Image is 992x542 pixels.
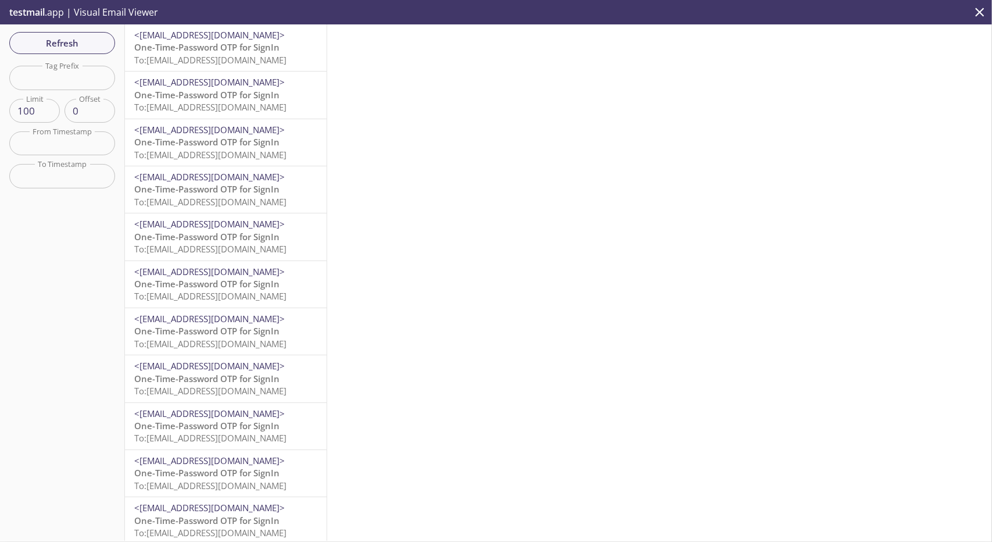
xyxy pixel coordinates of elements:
span: To: [EMAIL_ADDRESS][DOMAIN_NAME] [134,527,287,539]
span: <[EMAIL_ADDRESS][DOMAIN_NAME]> [134,455,285,466]
span: To: [EMAIL_ADDRESS][DOMAIN_NAME] [134,196,287,208]
span: <[EMAIL_ADDRESS][DOMAIN_NAME]> [134,408,285,419]
span: To: [EMAIL_ADDRESS][DOMAIN_NAME] [134,54,287,66]
span: One-Time-Password OTP for SignIn [134,325,280,337]
span: testmail [9,6,45,19]
span: One-Time-Password OTP for SignIn [134,420,280,432]
span: To: [EMAIL_ADDRESS][DOMAIN_NAME] [134,480,287,491]
div: <[EMAIL_ADDRESS][DOMAIN_NAME]>One-Time-Password OTP for SignInTo:[EMAIL_ADDRESS][DOMAIN_NAME] [125,261,327,308]
span: To: [EMAIL_ADDRESS][DOMAIN_NAME] [134,243,287,255]
div: <[EMAIL_ADDRESS][DOMAIN_NAME]>One-Time-Password OTP for SignInTo:[EMAIL_ADDRESS][DOMAIN_NAME] [125,450,327,497]
span: <[EMAIL_ADDRESS][DOMAIN_NAME]> [134,313,285,325]
span: One-Time-Password OTP for SignIn [134,41,280,53]
span: <[EMAIL_ADDRESS][DOMAIN_NAME]> [134,218,285,230]
div: <[EMAIL_ADDRESS][DOMAIN_NAME]>One-Time-Password OTP for SignInTo:[EMAIL_ADDRESS][DOMAIN_NAME] [125,119,327,166]
span: One-Time-Password OTP for SignIn [134,467,280,479]
span: <[EMAIL_ADDRESS][DOMAIN_NAME]> [134,171,285,183]
div: <[EMAIL_ADDRESS][DOMAIN_NAME]>One-Time-Password OTP for SignInTo:[EMAIL_ADDRESS][DOMAIN_NAME] [125,355,327,402]
span: <[EMAIL_ADDRESS][DOMAIN_NAME]> [134,502,285,514]
span: <[EMAIL_ADDRESS][DOMAIN_NAME]> [134,29,285,41]
span: To: [EMAIL_ADDRESS][DOMAIN_NAME] [134,385,287,397]
span: Refresh [19,35,106,51]
span: One-Time-Password OTP for SignIn [134,231,280,243]
div: <[EMAIL_ADDRESS][DOMAIN_NAME]>One-Time-Password OTP for SignInTo:[EMAIL_ADDRESS][DOMAIN_NAME] [125,403,327,450]
span: To: [EMAIL_ADDRESS][DOMAIN_NAME] [134,290,287,302]
div: <[EMAIL_ADDRESS][DOMAIN_NAME]>One-Time-Password OTP for SignInTo:[EMAIL_ADDRESS][DOMAIN_NAME] [125,308,327,355]
span: To: [EMAIL_ADDRESS][DOMAIN_NAME] [134,432,287,444]
span: One-Time-Password OTP for SignIn [134,183,280,195]
div: <[EMAIL_ADDRESS][DOMAIN_NAME]>One-Time-Password OTP for SignInTo:[EMAIL_ADDRESS][DOMAIN_NAME] [125,166,327,213]
div: <[EMAIL_ADDRESS][DOMAIN_NAME]>One-Time-Password OTP for SignInTo:[EMAIL_ADDRESS][DOMAIN_NAME] [125,72,327,118]
span: One-Time-Password OTP for SignIn [134,136,280,148]
span: <[EMAIL_ADDRESS][DOMAIN_NAME]> [134,360,285,372]
span: <[EMAIL_ADDRESS][DOMAIN_NAME]> [134,76,285,88]
div: <[EMAIL_ADDRESS][DOMAIN_NAME]>One-Time-Password OTP for SignInTo:[EMAIL_ADDRESS][DOMAIN_NAME] [125,213,327,260]
span: To: [EMAIL_ADDRESS][DOMAIN_NAME] [134,149,287,161]
span: To: [EMAIL_ADDRESS][DOMAIN_NAME] [134,338,287,350]
span: To: [EMAIL_ADDRESS][DOMAIN_NAME] [134,101,287,113]
span: One-Time-Password OTP for SignIn [134,515,280,526]
span: <[EMAIL_ADDRESS][DOMAIN_NAME]> [134,124,285,135]
span: One-Time-Password OTP for SignIn [134,373,280,384]
span: One-Time-Password OTP for SignIn [134,89,280,101]
span: One-Time-Password OTP for SignIn [134,278,280,290]
button: Refresh [9,32,115,54]
span: <[EMAIL_ADDRESS][DOMAIN_NAME]> [134,266,285,277]
div: <[EMAIL_ADDRESS][DOMAIN_NAME]>One-Time-Password OTP for SignInTo:[EMAIL_ADDRESS][DOMAIN_NAME] [125,24,327,71]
